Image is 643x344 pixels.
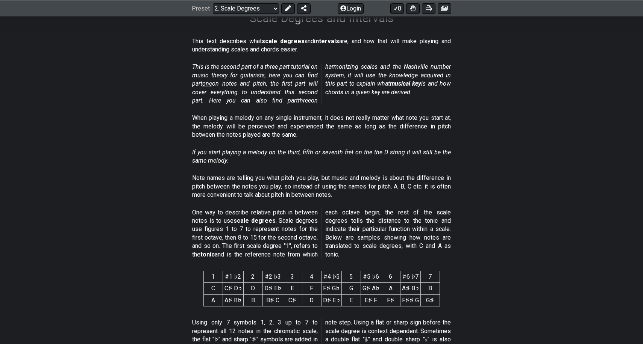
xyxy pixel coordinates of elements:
button: Print [422,3,435,14]
th: 1 [203,271,223,283]
button: Login [338,3,364,14]
p: When playing a melody on any single instrument, it does not really matter what note you start at,... [192,114,451,139]
td: E [283,283,302,294]
td: A♯ B♭ [400,283,420,294]
td: F [302,283,321,294]
td: F♯ G♭ [321,283,341,294]
strong: intervals [314,38,339,45]
strong: tonic [200,251,215,258]
th: 7 [420,271,440,283]
strong: scale degrees [262,38,305,45]
th: ♯2 ♭3 [262,271,283,283]
strong: scale degrees [234,217,276,224]
span: three [298,97,311,104]
td: C♯ [283,294,302,306]
td: D♯ E♭ [262,283,283,294]
td: E [341,294,361,306]
select: Preset [213,3,279,14]
h1: Scale Degrees and Intervals [250,11,394,25]
th: 5 [341,271,361,283]
td: B♯ C [262,294,283,306]
td: A♯ B♭ [223,294,243,306]
button: Edit Preset [281,3,295,14]
td: A [381,283,400,294]
em: If you start playing a melody on the third, fifth or seventh fret on the the D string it will sti... [192,149,451,164]
button: Share Preset [297,3,311,14]
td: G♯ [420,294,440,306]
td: D♯ E♭ [321,294,341,306]
p: Note names are telling you what pitch you play, but music and melody is about the difference in p... [192,174,451,199]
strong: musical key [390,80,421,87]
th: ♯1 ♭2 [223,271,243,283]
td: F♯♯ G [400,294,420,306]
p: This text describes what and are, and how that will make playing and understanding scales and cho... [192,37,451,54]
button: Create image [438,3,451,14]
span: one [202,80,212,87]
td: G [341,283,361,294]
td: D [302,294,321,306]
th: ♯6 ♭7 [400,271,420,283]
th: 6 [381,271,400,283]
td: E♯ F [361,294,381,306]
td: B [243,294,262,306]
button: 0 [390,3,404,14]
td: F♯ [381,294,400,306]
td: D [243,283,262,294]
em: This is the second part of a three part tutorial on music theory for guitarists, here you can fin... [192,63,451,104]
th: ♯4 ♭5 [321,271,341,283]
th: ♯5 ♭6 [361,271,381,283]
th: 2 [243,271,262,283]
p: One way to describe relative pitch in between notes is to use . Scale degrees use figures 1 to 7 ... [192,208,451,259]
td: C♯ D♭ [223,283,243,294]
span: Preset [192,5,210,12]
td: A [203,294,223,306]
button: Toggle Dexterity for all fretkits [406,3,420,14]
th: 3 [283,271,302,283]
td: B [420,283,440,294]
td: G♯ A♭ [361,283,381,294]
th: 4 [302,271,321,283]
td: C [203,283,223,294]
